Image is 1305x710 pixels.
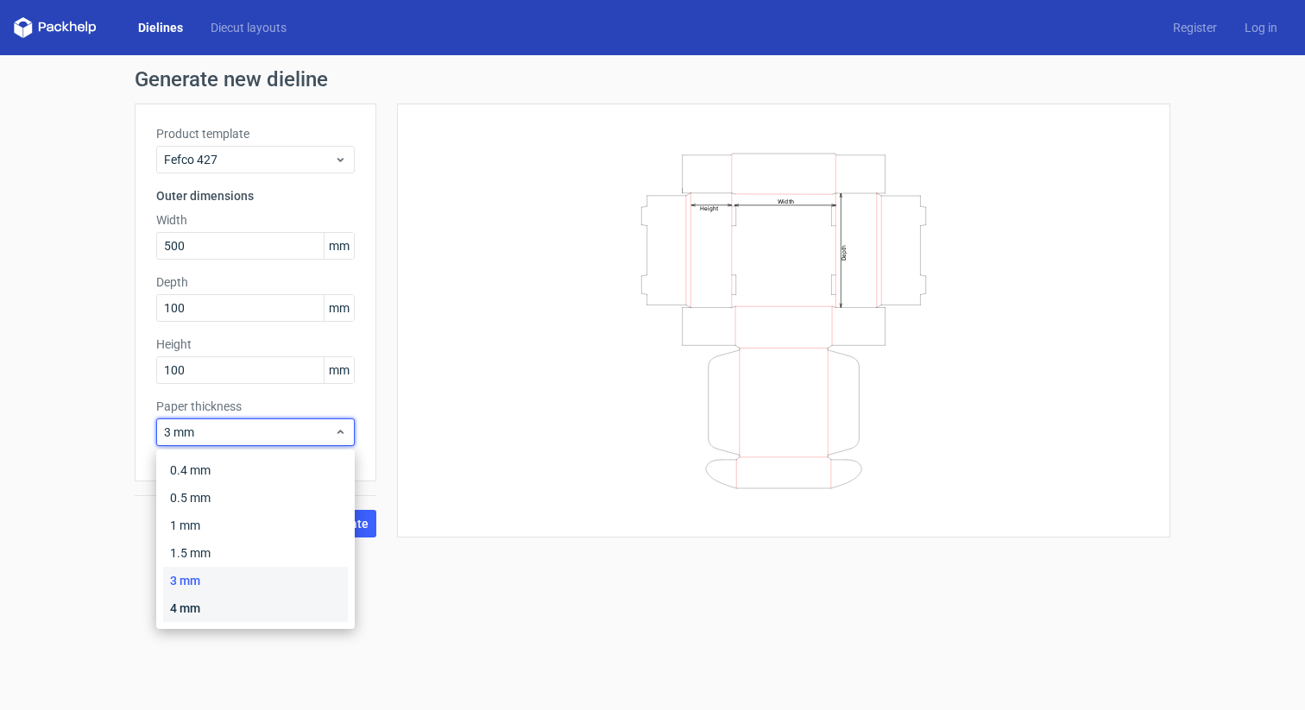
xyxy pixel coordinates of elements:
[700,204,718,211] text: Height
[324,233,354,259] span: mm
[156,398,355,415] label: Paper thickness
[1231,19,1291,36] a: Log in
[163,594,348,622] div: 4 mm
[124,19,197,36] a: Dielines
[156,211,355,229] label: Width
[156,125,355,142] label: Product template
[156,187,355,204] h3: Outer dimensions
[324,357,354,383] span: mm
[841,244,848,260] text: Depth
[778,197,794,204] text: Width
[163,567,348,594] div: 3 mm
[163,456,348,484] div: 0.4 mm
[324,295,354,321] span: mm
[163,512,348,539] div: 1 mm
[197,19,300,36] a: Diecut layouts
[135,69,1170,90] h1: Generate new dieline
[164,151,334,168] span: Fefco 427
[164,424,334,441] span: 3 mm
[156,336,355,353] label: Height
[163,484,348,512] div: 0.5 mm
[1159,19,1231,36] a: Register
[156,273,355,291] label: Depth
[163,539,348,567] div: 1.5 mm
